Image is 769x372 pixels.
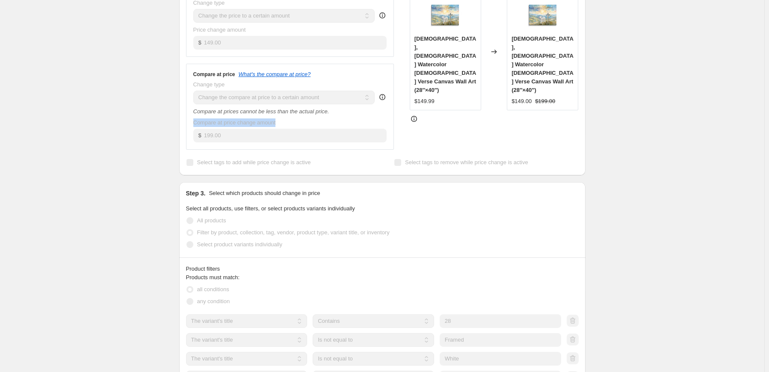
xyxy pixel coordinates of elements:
h2: Step 3. [186,189,206,198]
div: $149.99 [414,97,435,106]
div: $149.00 [512,97,532,106]
span: $ [198,39,201,46]
span: $ [198,132,201,139]
span: Select product variants individually [197,241,282,248]
i: Compare at prices cannot be less than the actual price. [193,108,329,115]
div: help [378,11,387,20]
span: all conditions [197,286,229,292]
span: any condition [197,298,230,304]
strike: $199.00 [535,97,555,106]
span: All products [197,217,226,224]
span: Price change amount [193,27,246,33]
span: Select tags to remove while price change is active [405,159,528,165]
span: Select all products, use filters, or select products variants individually [186,205,355,212]
span: [DEMOGRAPHIC_DATA], [DEMOGRAPHIC_DATA] Watercolor [DEMOGRAPHIC_DATA] Verse Canvas Wall Art (28″×40″) [414,35,476,93]
span: [DEMOGRAPHIC_DATA], [DEMOGRAPHIC_DATA] Watercolor [DEMOGRAPHIC_DATA] Verse Canvas Wall Art (28″×40″) [512,35,574,93]
p: Select which products should change in price [209,189,320,198]
span: Change type [193,81,225,88]
span: Select tags to add while price change is active [197,159,311,165]
div: help [378,93,387,101]
span: Filter by product, collection, tag, vendor, product type, variant title, or inventory [197,229,390,236]
h3: Compare at price [193,71,235,78]
span: Products must match: [186,274,240,280]
input: 80.00 [204,36,387,50]
input: 80.00 [204,129,387,142]
button: What's the compare at price? [239,71,311,77]
span: Compare at price change amount [193,119,276,126]
div: Product filters [186,265,579,273]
